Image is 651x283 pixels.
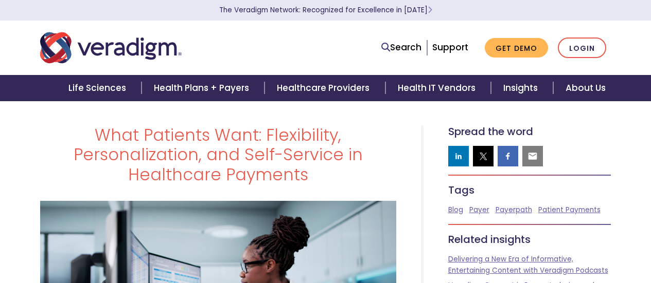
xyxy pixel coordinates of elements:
[478,151,488,161] img: twitter sharing button
[448,125,611,138] h5: Spread the word
[448,205,463,215] a: Blog
[527,151,538,161] img: email sharing button
[448,184,611,196] h5: Tags
[453,151,464,161] img: linkedin sharing button
[503,151,513,161] img: facebook sharing button
[538,205,601,215] a: Patient Payments
[385,75,491,101] a: Health IT Vendors
[558,37,606,59] a: Login
[491,75,553,101] a: Insights
[428,5,432,15] span: Learn More
[469,205,489,215] a: Payer
[381,41,421,54] a: Search
[448,254,608,275] a: Delivering a New Era of Informative, Entertaining Content with Veradigm Podcasts
[219,5,432,15] a: The Veradigm Network: Recognized for Excellence in [DATE]Learn More
[496,205,532,215] a: Payerpath
[40,125,396,184] h1: What Patients Want: Flexibility, Personalization, and Self-Service in Healthcare Payments
[432,41,468,53] a: Support
[448,233,611,246] h5: Related insights
[265,75,385,101] a: Healthcare Providers
[142,75,265,101] a: Health Plans + Payers
[40,31,182,65] img: Veradigm logo
[56,75,142,101] a: Life Sciences
[553,75,618,101] a: About Us
[485,38,548,58] a: Get Demo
